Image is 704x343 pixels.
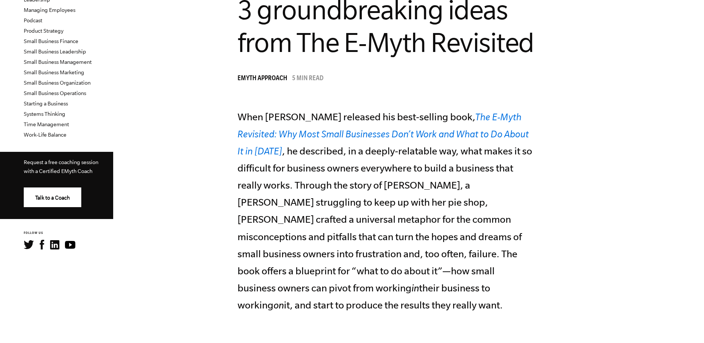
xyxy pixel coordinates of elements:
[24,28,63,34] a: Product Strategy
[24,187,81,207] a: Talk to a Coach
[238,75,287,83] span: EMyth Approach
[24,7,75,13] a: Managing Employees
[24,132,66,138] a: Work-Life Balance
[24,231,113,236] h6: FOLLOW US
[24,111,65,117] a: Systems Thinking
[238,108,534,314] p: When [PERSON_NAME] released his best-selling book, , he described, in a deeply-relatable way, wha...
[412,282,419,293] i: in
[274,300,284,310] i: on
[35,195,70,201] span: Talk to a Coach
[24,59,92,65] a: Small Business Management
[24,121,69,127] a: Time Management
[24,80,91,86] a: Small Business Organization
[24,17,42,23] a: Podcast
[24,101,68,107] a: Starting a Business
[292,75,324,83] p: 5 min read
[24,49,86,55] a: Small Business Leadership
[24,38,78,44] a: Small Business Finance
[24,158,101,176] p: Request a free coaching session with a Certified EMyth Coach
[24,240,34,249] img: Twitter
[667,307,704,343] iframe: Chat Widget
[24,69,84,75] a: Small Business Marketing
[40,240,44,249] img: Facebook
[65,241,75,249] img: YouTube
[50,240,59,249] img: LinkedIn
[24,90,86,96] a: Small Business Operations
[238,111,529,156] a: The E-Myth Revisited: Why Most Small Businesses Don’t Work and What to Do About It in [DATE]
[238,75,291,83] a: EMyth Approach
